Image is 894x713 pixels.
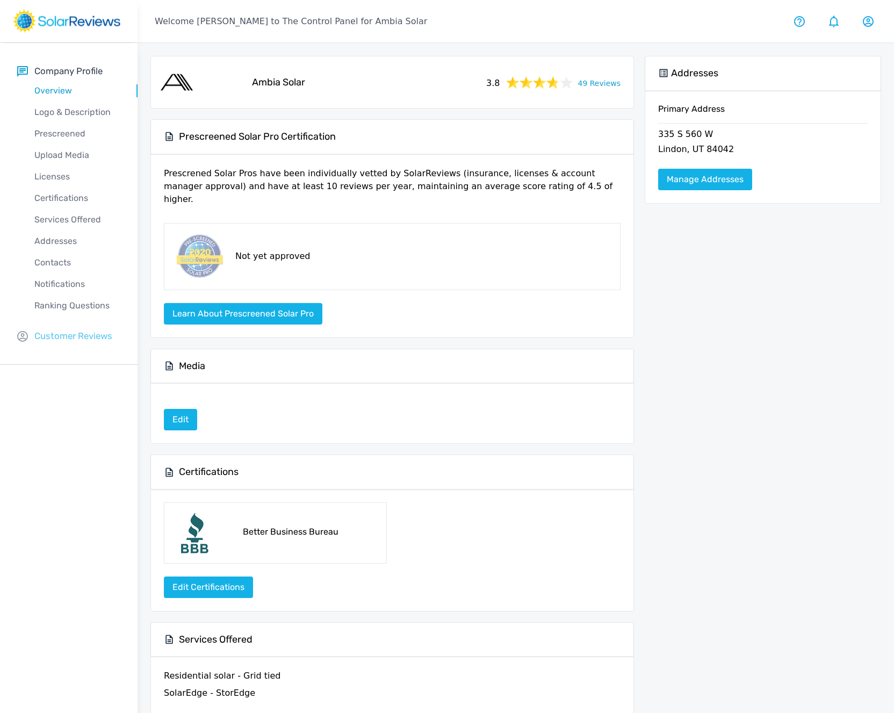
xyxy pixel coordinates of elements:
p: Not yet approved [235,250,310,263]
a: 49 Reviews [578,76,621,89]
p: Upload Media [17,149,138,162]
a: Edit Certifications [164,582,253,592]
p: Prescreened [17,127,138,140]
p: Residential solar - Grid tied [164,669,281,682]
p: Services Offered [17,213,138,226]
p: Customer Reviews [34,329,112,343]
a: Overview [17,80,138,102]
a: Contacts [17,252,138,273]
a: Notifications [17,273,138,295]
a: Upload Media [17,145,138,166]
p: Lindon, UT 84042 [658,143,868,158]
img: prescreened-badge.png [173,232,225,281]
a: Prescreened [17,123,138,145]
a: Edit [164,409,197,430]
h6: Better Business Bureau [243,527,378,539]
p: Addresses [17,235,138,248]
button: Learn about Prescreened Solar Pro [164,303,322,325]
img: icon_BBB.png [173,512,216,554]
p: 335 S 560 W [658,128,868,143]
p: Notifications [17,278,138,291]
h5: Certifications [179,466,239,478]
a: Certifications [17,188,138,209]
h5: Services Offered [179,633,253,646]
p: Company Profile [34,64,103,78]
a: Licenses [17,166,138,188]
p: Licenses [17,170,138,183]
p: Logo & Description [17,106,138,119]
p: Certifications [17,192,138,205]
p: SolarEdge - StorEdge [164,687,255,700]
h5: Addresses [671,67,718,80]
p: Welcome [PERSON_NAME] to The Control Panel for Ambia Solar [155,15,427,28]
h5: Ambia Solar [252,76,305,89]
a: Services Offered [17,209,138,231]
a: Ranking Questions [17,295,138,316]
h5: Media [179,360,205,372]
a: Logo & Description [17,102,138,123]
h5: Prescreened Solar Pro Certification [179,131,336,143]
p: Prescrened Solar Pros have been individually vetted by SolarReviews (insurance, licenses & accoun... [164,167,621,214]
h6: Primary Address [658,104,868,123]
a: Learn about Prescreened Solar Pro [164,308,322,319]
p: Ranking Questions [17,299,138,312]
a: Manage Addresses [658,169,752,190]
span: 3.8 [486,75,500,90]
a: Edit [164,414,197,424]
a: Addresses [17,231,138,252]
p: Contacts [17,256,138,269]
p: Overview [17,84,138,97]
a: Edit Certifications [164,577,253,598]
